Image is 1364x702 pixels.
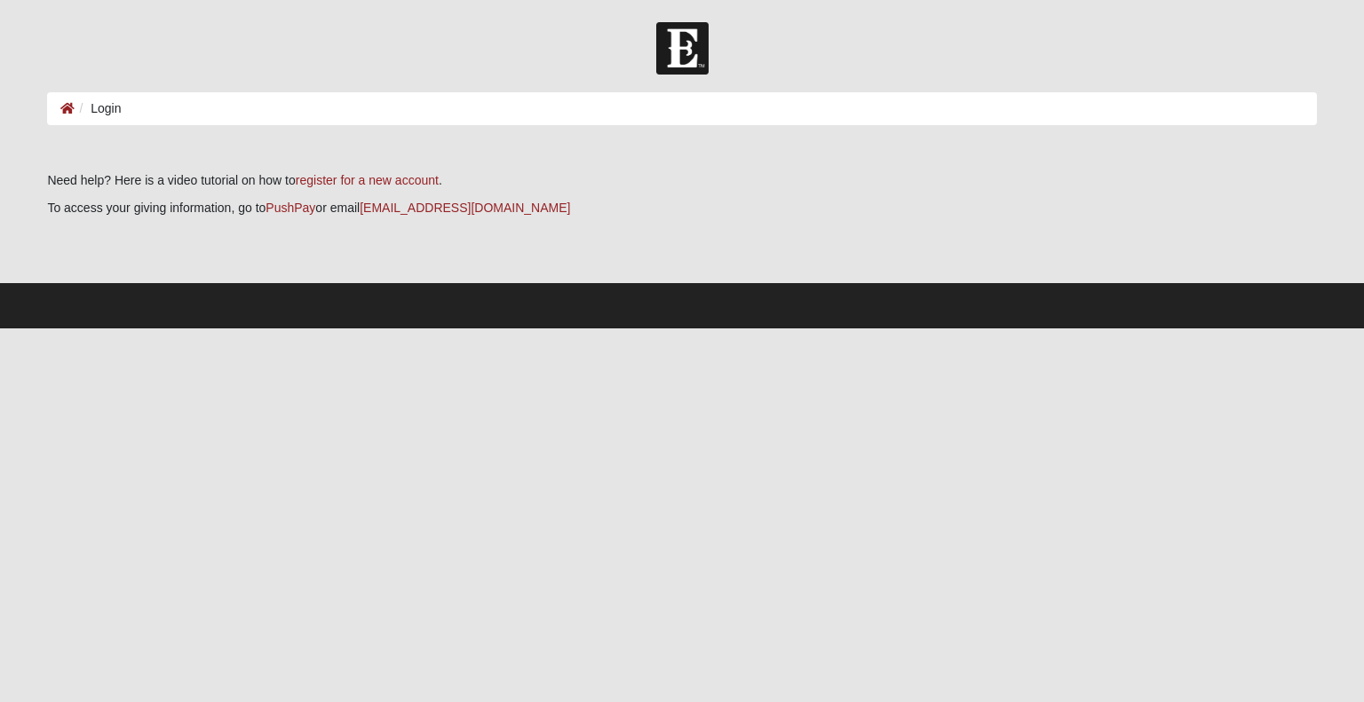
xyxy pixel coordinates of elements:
[75,99,121,118] li: Login
[656,22,709,75] img: Church of Eleven22 Logo
[47,171,1316,190] p: Need help? Here is a video tutorial on how to .
[266,201,315,215] a: PushPay
[360,201,570,215] a: [EMAIL_ADDRESS][DOMAIN_NAME]
[47,199,1316,217] p: To access your giving information, go to or email
[296,173,439,187] a: register for a new account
